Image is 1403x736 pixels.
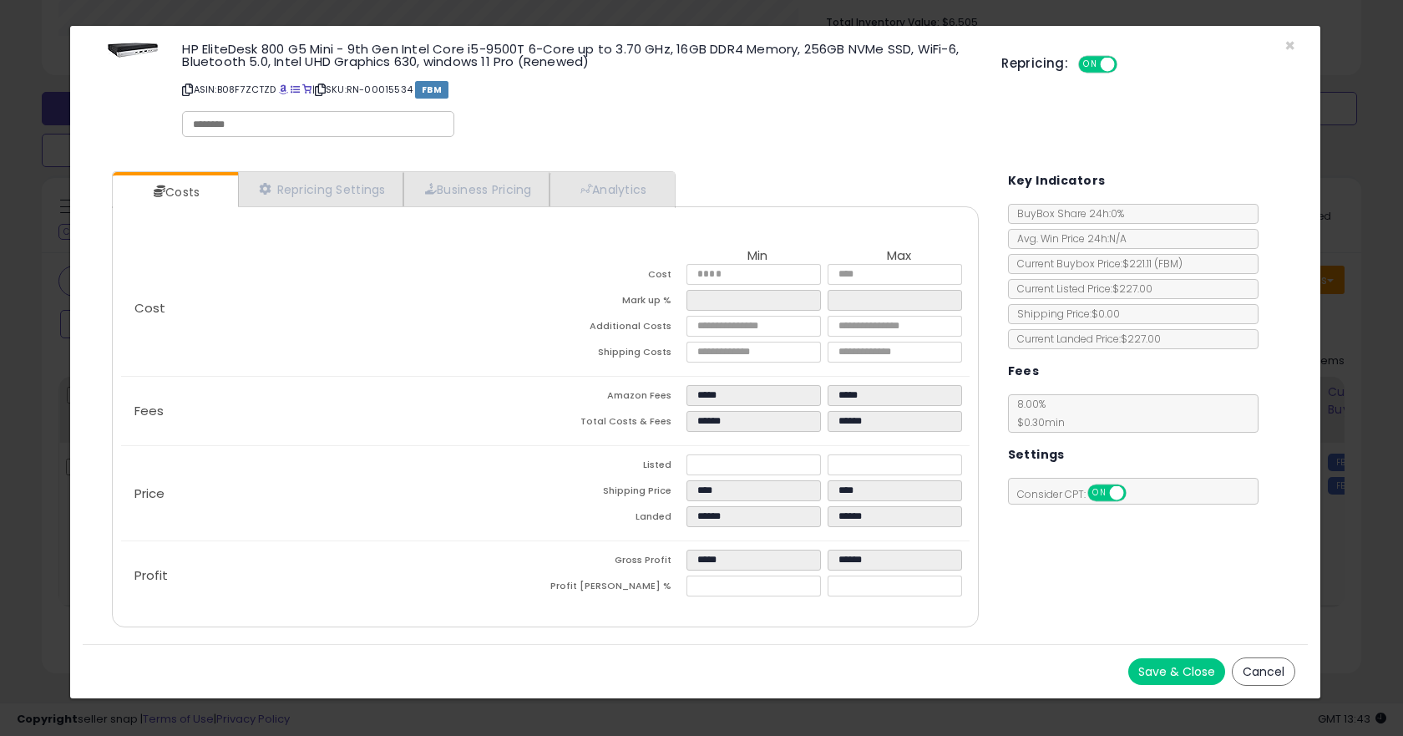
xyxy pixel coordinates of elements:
[1008,170,1106,191] h5: Key Indicators
[121,404,545,418] p: Fees
[686,249,828,264] th: Min
[545,264,686,290] td: Cost
[1008,444,1065,465] h5: Settings
[121,569,545,582] p: Profit
[1284,33,1295,58] span: ×
[545,316,686,342] td: Additional Costs
[545,342,686,368] td: Shipping Costs
[1009,397,1065,429] span: 8.00 %
[545,480,686,506] td: Shipping Price
[1001,57,1068,70] h5: Repricing:
[545,454,686,480] td: Listed
[1009,231,1127,246] span: Avg. Win Price 24h: N/A
[279,83,288,96] a: BuyBox page
[1154,256,1183,271] span: ( FBM )
[1009,332,1161,346] span: Current Landed Price: $227.00
[545,385,686,411] td: Amazon Fees
[1009,307,1120,321] span: Shipping Price: $0.00
[121,487,545,500] p: Price
[545,550,686,576] td: Gross Profit
[1009,282,1152,296] span: Current Listed Price: $227.00
[182,43,976,68] h3: HP EliteDesk 800 G5 Mini - 9th Gen Intel Core i5-9500T 6-Core up to 3.70 GHz, 16GB DDR4 Memory, 2...
[182,76,976,103] p: ASIN: B08F7ZCTZD | SKU: RN-00015534
[1232,657,1295,686] button: Cancel
[302,83,311,96] a: Your listing only
[1123,486,1150,500] span: OFF
[415,81,448,99] span: FBM
[113,175,236,209] a: Costs
[545,576,686,601] td: Profit [PERSON_NAME] %
[1009,256,1183,271] span: Current Buybox Price:
[545,290,686,316] td: Mark up %
[545,411,686,437] td: Total Costs & Fees
[238,172,403,206] a: Repricing Settings
[1008,361,1040,382] h5: Fees
[121,302,545,315] p: Cost
[545,506,686,532] td: Landed
[550,172,673,206] a: Analytics
[1122,256,1183,271] span: $221.11
[1089,486,1110,500] span: ON
[1009,415,1065,429] span: $0.30 min
[1080,58,1101,72] span: ON
[1009,487,1148,501] span: Consider CPT:
[828,249,969,264] th: Max
[1128,658,1225,685] button: Save & Close
[403,172,550,206] a: Business Pricing
[108,43,158,58] img: 31B0EGRMxnL._SL60_.jpg
[291,83,300,96] a: All offer listings
[1009,206,1124,221] span: BuyBox Share 24h: 0%
[1115,58,1142,72] span: OFF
